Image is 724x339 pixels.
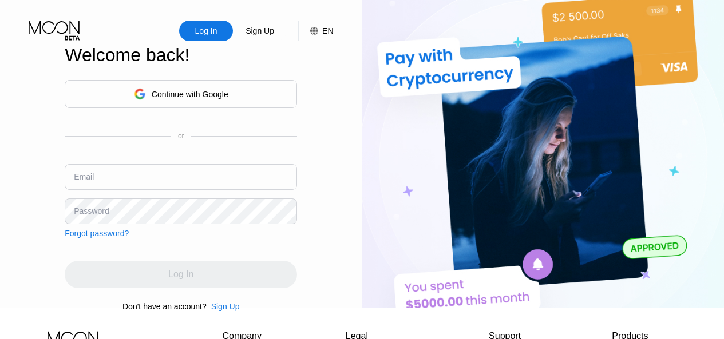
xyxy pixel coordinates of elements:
[74,206,109,216] div: Password
[298,21,333,41] div: EN
[152,90,228,99] div: Continue with Google
[211,302,240,311] div: Sign Up
[179,21,233,41] div: Log In
[207,302,240,311] div: Sign Up
[65,229,129,238] div: Forgot password?
[65,80,297,108] div: Continue with Google
[122,302,207,311] div: Don't have an account?
[178,132,184,140] div: or
[322,26,333,35] div: EN
[233,21,287,41] div: Sign Up
[74,172,94,181] div: Email
[244,25,275,37] div: Sign Up
[65,45,297,66] div: Welcome back!
[194,25,219,37] div: Log In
